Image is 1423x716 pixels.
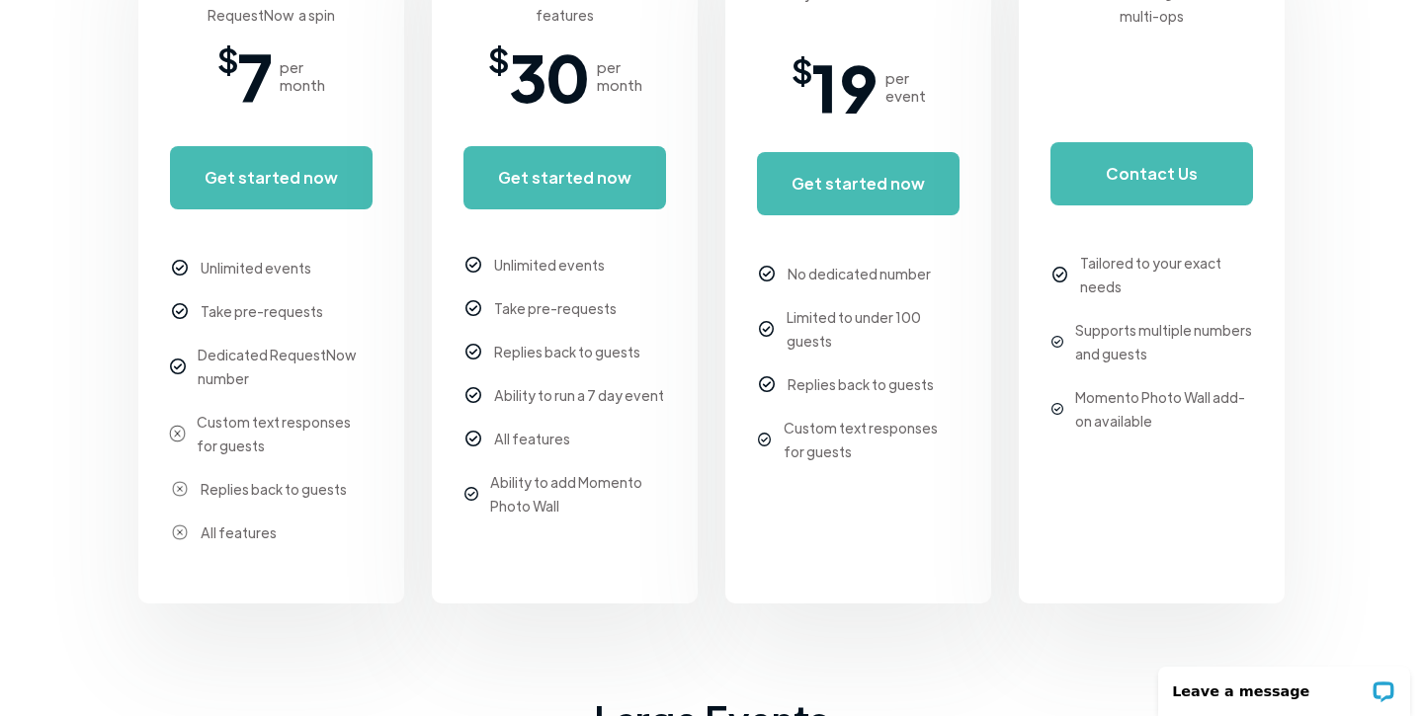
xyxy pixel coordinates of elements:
div: Ability to run a 7 day event [494,383,664,407]
div: Custom text responses for guests [197,410,373,457]
img: checkmark [465,300,482,317]
img: checkmark [465,387,482,404]
img: checkmark [465,257,482,274]
a: Get started now [463,146,666,209]
img: checkmark [169,425,186,441]
div: Replies back to guests [494,340,640,363]
div: Unlimited events [201,256,311,279]
div: Ability to add Momento Photo Wall [490,470,666,517]
img: checkmark [759,321,775,337]
div: Momento Photo Wall add-on available [1075,385,1253,433]
img: checkmark [1051,336,1063,348]
img: checkmark [759,376,776,393]
div: Supports multiple numbers and guests [1075,318,1253,365]
span: 30 [509,46,589,106]
div: Limited to under 100 guests [787,305,960,353]
span: 19 [812,57,878,117]
div: Replies back to guests [788,372,934,396]
div: Custom text responses for guests [784,416,960,463]
div: Replies back to guests [201,477,347,501]
div: per month [597,58,642,94]
div: per month [280,58,325,94]
img: checkmark [172,524,189,541]
span: $ [488,46,509,70]
div: Dedicated RequestNow number [198,343,373,390]
img: checkmark [465,431,482,447]
span: 7 [238,46,272,106]
img: checkmark [172,303,189,320]
div: per event [885,69,926,105]
img: checkmark [172,260,189,277]
img: checkmark [465,344,482,360]
a: Get started now [757,152,960,215]
div: No dedicated number [788,262,931,285]
img: checkmark [758,433,771,445]
img: checkmark [172,481,189,498]
img: checkmark [1052,267,1068,282]
img: checkmark [170,358,186,374]
div: Take pre-requests [494,296,617,320]
div: Tailored to your exact needs [1080,251,1253,298]
iframe: LiveChat chat widget [1145,654,1423,716]
img: checkmark [759,266,776,282]
img: checkmark [464,487,477,500]
span: $ [217,46,238,70]
img: checkmark [1051,403,1063,415]
span: $ [792,57,812,81]
div: All features [201,520,277,544]
a: Contact Us [1050,142,1253,205]
div: All features [494,427,570,450]
a: Get started now [170,146,373,209]
div: Unlimited events [494,253,605,277]
div: Take pre-requests [201,299,323,323]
